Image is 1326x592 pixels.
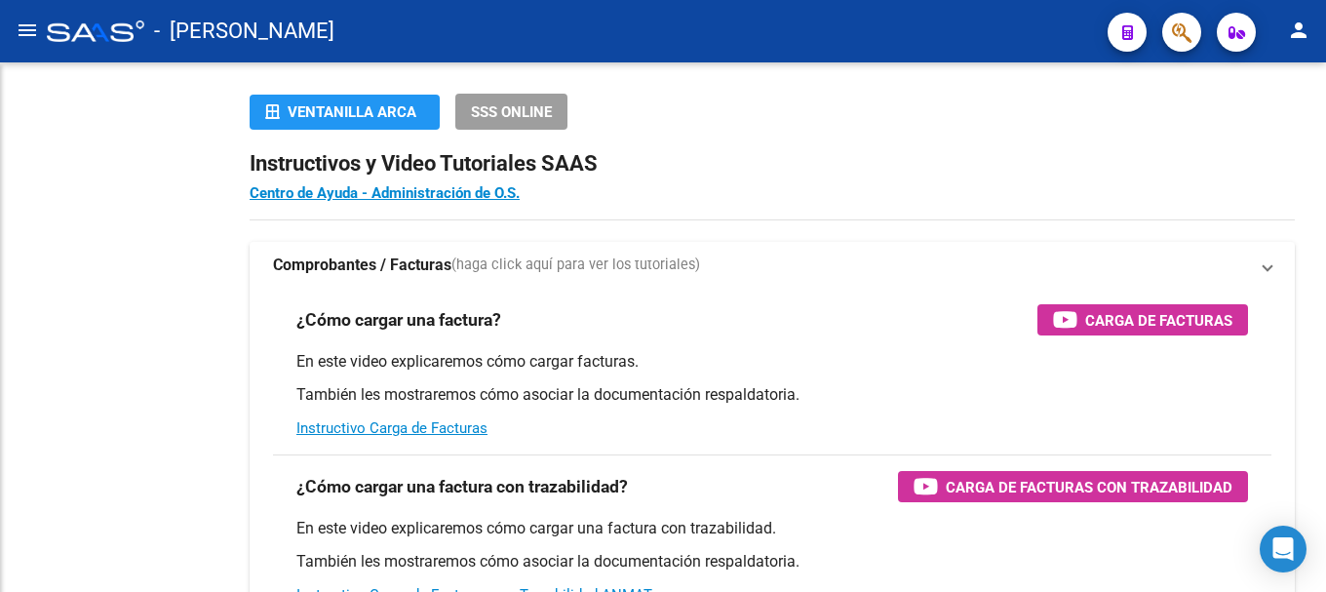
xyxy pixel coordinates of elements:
[296,473,628,500] h3: ¿Cómo cargar una factura con trazabilidad?
[1287,19,1310,42] mat-icon: person
[250,95,440,130] button: Ventanilla ARCA
[1085,308,1232,333] span: Carga de Facturas
[296,419,487,437] a: Instructivo Carga de Facturas
[265,95,424,130] div: Ventanilla ARCA
[296,518,1248,539] p: En este video explicaremos cómo cargar una factura con trazabilidad.
[296,351,1248,373] p: En este video explicaremos cómo cargar facturas.
[250,145,1295,182] h2: Instructivos y Video Tutoriales SAAS
[250,184,520,202] a: Centro de Ayuda - Administración de O.S.
[296,306,501,334] h3: ¿Cómo cargar una factura?
[471,103,552,121] span: SSS ONLINE
[296,551,1248,572] p: También les mostraremos cómo asociar la documentación respaldatoria.
[296,384,1248,406] p: También les mostraremos cómo asociar la documentación respaldatoria.
[154,10,334,53] span: - [PERSON_NAME]
[1260,526,1306,572] div: Open Intercom Messenger
[898,471,1248,502] button: Carga de Facturas con Trazabilidad
[455,94,567,130] button: SSS ONLINE
[16,19,39,42] mat-icon: menu
[250,242,1295,289] mat-expansion-panel-header: Comprobantes / Facturas(haga click aquí para ver los tutoriales)
[1037,304,1248,335] button: Carga de Facturas
[273,255,451,276] strong: Comprobantes / Facturas
[451,255,700,276] span: (haga click aquí para ver los tutoriales)
[946,475,1232,499] span: Carga de Facturas con Trazabilidad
